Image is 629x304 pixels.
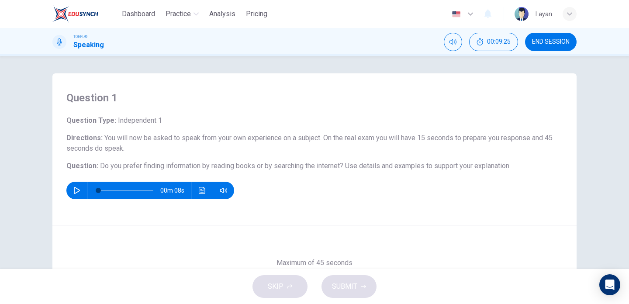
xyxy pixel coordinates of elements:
h6: Directions : [66,133,563,154]
h6: Maximum of 45 seconds [276,258,353,268]
span: TOEFL® [73,34,87,40]
button: Practice [162,6,202,22]
button: 00:09:25 [469,33,518,51]
div: Open Intercom Messenger [599,274,620,295]
span: Analysis [209,9,235,19]
img: EduSynch logo [52,5,98,23]
span: Do you prefer finding information by reading books or by searching the internet? [100,162,343,170]
div: Layan [536,9,552,19]
span: Practice [166,9,191,19]
h6: Question Type : [66,115,563,126]
a: EduSynch logo [52,5,118,23]
h6: Question : [66,161,563,171]
h4: Question 1 [66,91,563,105]
span: END SESSION [532,38,570,45]
img: en [451,11,462,17]
button: END SESSION [525,33,577,51]
span: Dashboard [122,9,155,19]
span: 00m 08s [160,182,191,199]
img: Profile picture [515,7,529,21]
span: Independent 1 [116,116,162,124]
span: Pricing [246,9,267,19]
span: Use details and examples to support your explanation. [345,162,511,170]
button: Pricing [242,6,271,22]
button: Analysis [206,6,239,22]
div: Hide [469,33,518,51]
div: Mute [444,33,462,51]
span: 00:09:25 [487,38,511,45]
button: Dashboard [118,6,159,22]
span: You will now be asked to speak from your own experience on a subject. On the real exam you will h... [66,134,553,152]
h1: Speaking [73,40,104,50]
button: Click to see the audio transcription [195,182,209,199]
